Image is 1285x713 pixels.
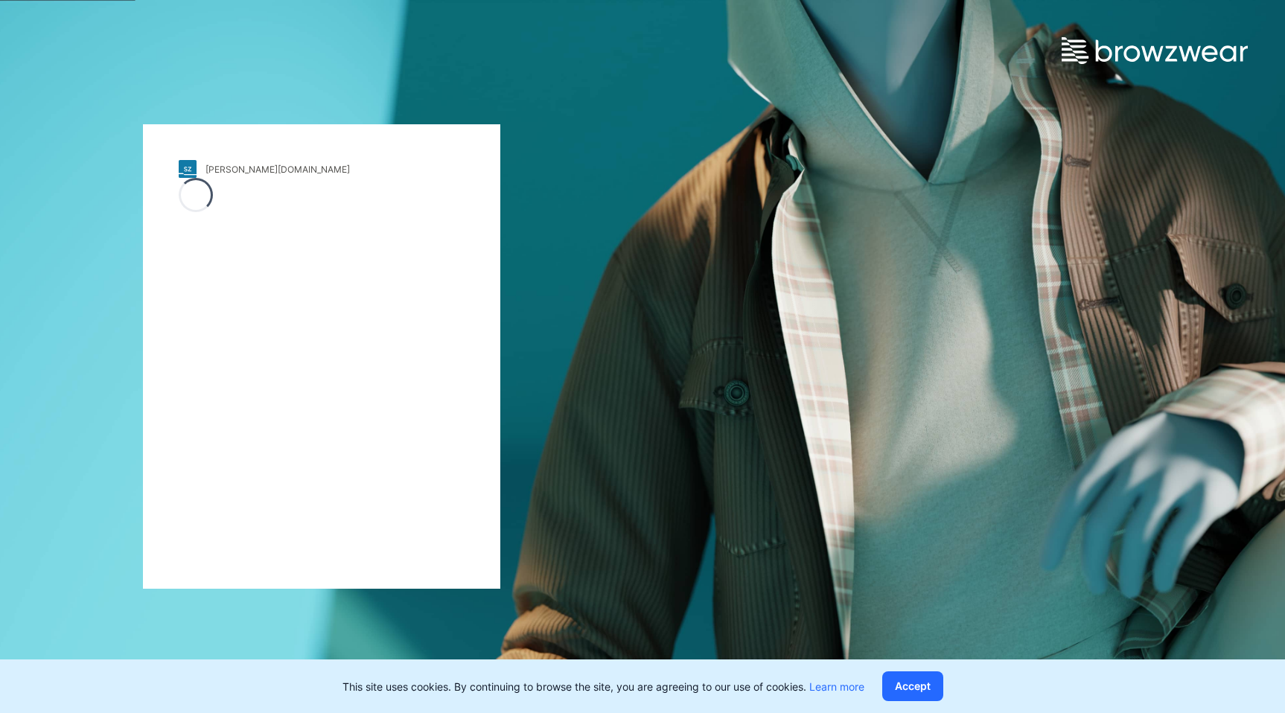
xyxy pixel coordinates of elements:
a: Learn more [809,680,864,693]
img: browzwear-logo.e42bd6dac1945053ebaf764b6aa21510.svg [1062,37,1248,64]
a: [PERSON_NAME][DOMAIN_NAME] [179,160,465,178]
img: stylezone-logo.562084cfcfab977791bfbf7441f1a819.svg [179,160,197,178]
p: This site uses cookies. By continuing to browse the site, you are agreeing to our use of cookies. [342,679,864,694]
button: Accept [882,671,943,701]
div: [PERSON_NAME][DOMAIN_NAME] [205,164,350,175]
